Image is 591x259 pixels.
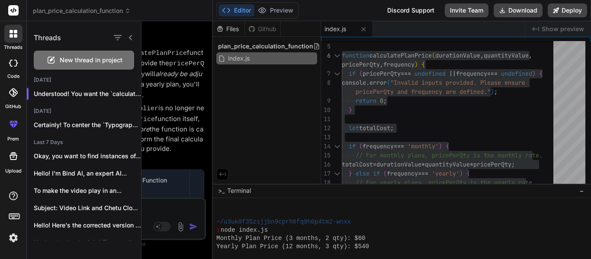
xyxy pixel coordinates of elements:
[34,121,141,129] p: Certainly! To center the `Typography` co...
[34,32,61,43] h1: Threads
[4,44,22,51] label: threads
[7,135,19,143] label: prem
[27,77,141,83] h2: [DATE]
[5,103,21,110] label: GitHub
[445,3,488,17] button: Invite Team
[548,3,587,17] button: Deploy
[5,167,22,175] label: Upload
[254,4,297,16] button: Preview
[34,90,141,98] p: Understood! You want the `calculatePlanP...
[382,3,440,17] div: Discord Support
[34,186,141,195] p: To make the video play in an...
[60,56,122,64] span: New thread in project
[6,230,21,245] img: settings
[34,221,141,230] p: Hello! Here's the corrected version of your...
[34,204,141,212] p: Subject: Video Link and Chetu Cloud Access...
[27,139,141,146] h2: Last 7 Days
[34,169,141,178] p: Hello! I'm Bind AI, an expert AI...
[33,6,131,15] span: plan_price_calculation_function
[494,3,543,17] button: Download
[34,152,141,160] p: Okay, you want to find instances of...
[27,108,141,115] h2: [DATE]
[7,73,19,80] label: code
[34,238,141,247] p: You're absolutely right! The warning `validateDOMNesting(...): <div>...
[218,4,254,16] button: Editor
